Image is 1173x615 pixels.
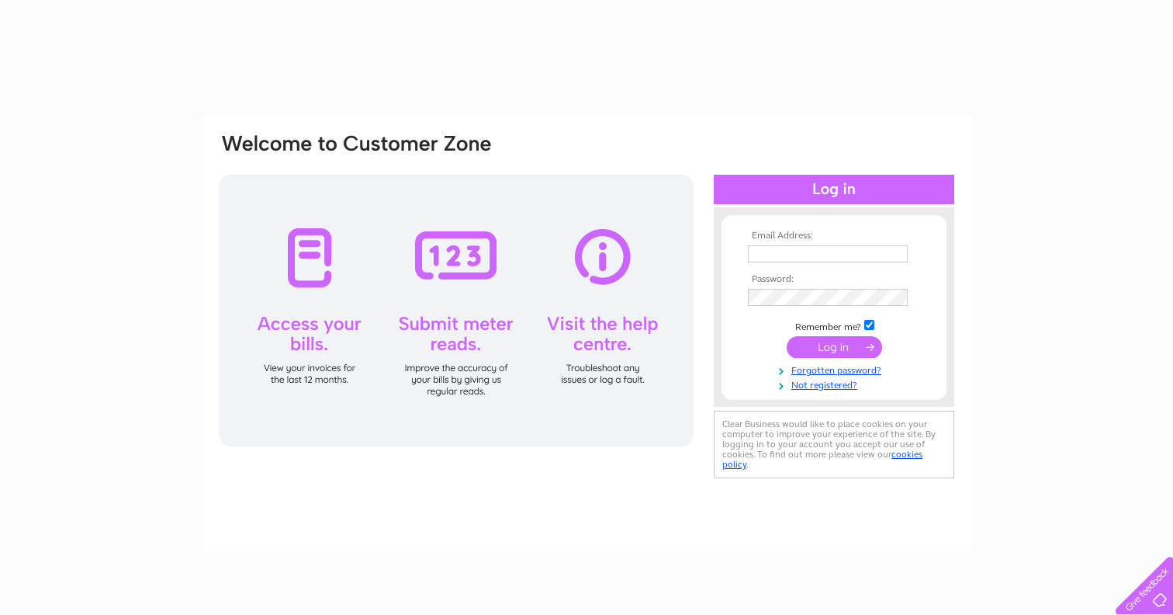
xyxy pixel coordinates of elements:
a: cookies policy [722,449,922,470]
th: Password: [744,274,924,285]
td: Remember me? [744,318,924,333]
a: Forgotten password? [748,362,924,377]
a: Not registered? [748,377,924,391]
div: Clear Business would like to place cookies on your computer to improve your experience of the sit... [714,411,954,478]
input: Submit [787,336,882,358]
th: Email Address: [744,231,924,241]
